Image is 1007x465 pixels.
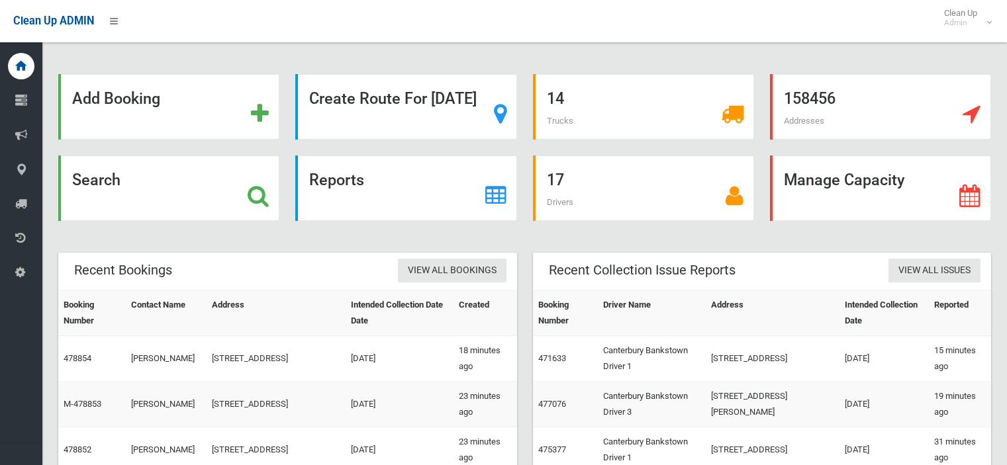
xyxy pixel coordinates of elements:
[533,155,754,221] a: 17 Drivers
[944,18,977,28] small: Admin
[706,336,840,382] td: [STREET_ADDRESS]
[598,336,705,382] td: Canterbury Bankstown Driver 1
[126,382,207,427] td: [PERSON_NAME]
[64,353,91,363] a: 478854
[598,382,705,427] td: Canterbury Bankstown Driver 3
[937,8,990,28] span: Clean Up
[770,74,991,140] a: 158456 Addresses
[770,155,991,221] a: Manage Capacity
[207,290,345,336] th: Address
[64,399,101,409] a: M-478853
[207,382,345,427] td: [STREET_ADDRESS]
[58,257,188,283] header: Recent Bookings
[454,290,516,336] th: Created
[547,116,573,126] span: Trucks
[58,74,279,140] a: Add Booking
[533,257,751,283] header: Recent Collection Issue Reports
[454,336,516,382] td: 18 minutes ago
[295,74,516,140] a: Create Route For [DATE]
[547,89,564,108] strong: 14
[309,171,364,189] strong: Reports
[207,336,345,382] td: [STREET_ADDRESS]
[784,89,836,108] strong: 158456
[784,116,824,126] span: Addresses
[929,382,991,427] td: 19 minutes ago
[13,15,94,27] span: Clean Up ADMIN
[538,399,566,409] a: 477076
[538,444,566,454] a: 475377
[295,155,516,221] a: Reports
[839,336,928,382] td: [DATE]
[72,171,120,189] strong: Search
[309,89,477,108] strong: Create Route For [DATE]
[547,171,564,189] strong: 17
[706,382,840,427] td: [STREET_ADDRESS][PERSON_NAME]
[538,353,566,363] a: 471633
[126,290,207,336] th: Contact Name
[454,382,516,427] td: 23 minutes ago
[126,336,207,382] td: [PERSON_NAME]
[706,290,840,336] th: Address
[398,259,506,283] a: View All Bookings
[888,259,981,283] a: View All Issues
[929,290,991,336] th: Reported
[58,290,126,336] th: Booking Number
[72,89,160,108] strong: Add Booking
[547,197,573,207] span: Drivers
[346,290,454,336] th: Intended Collection Date Date
[64,444,91,454] a: 478852
[839,290,928,336] th: Intended Collection Date
[58,155,279,221] a: Search
[598,290,705,336] th: Driver Name
[346,336,454,382] td: [DATE]
[839,382,928,427] td: [DATE]
[533,290,599,336] th: Booking Number
[929,336,991,382] td: 15 minutes ago
[784,171,904,189] strong: Manage Capacity
[346,382,454,427] td: [DATE]
[533,74,754,140] a: 14 Trucks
